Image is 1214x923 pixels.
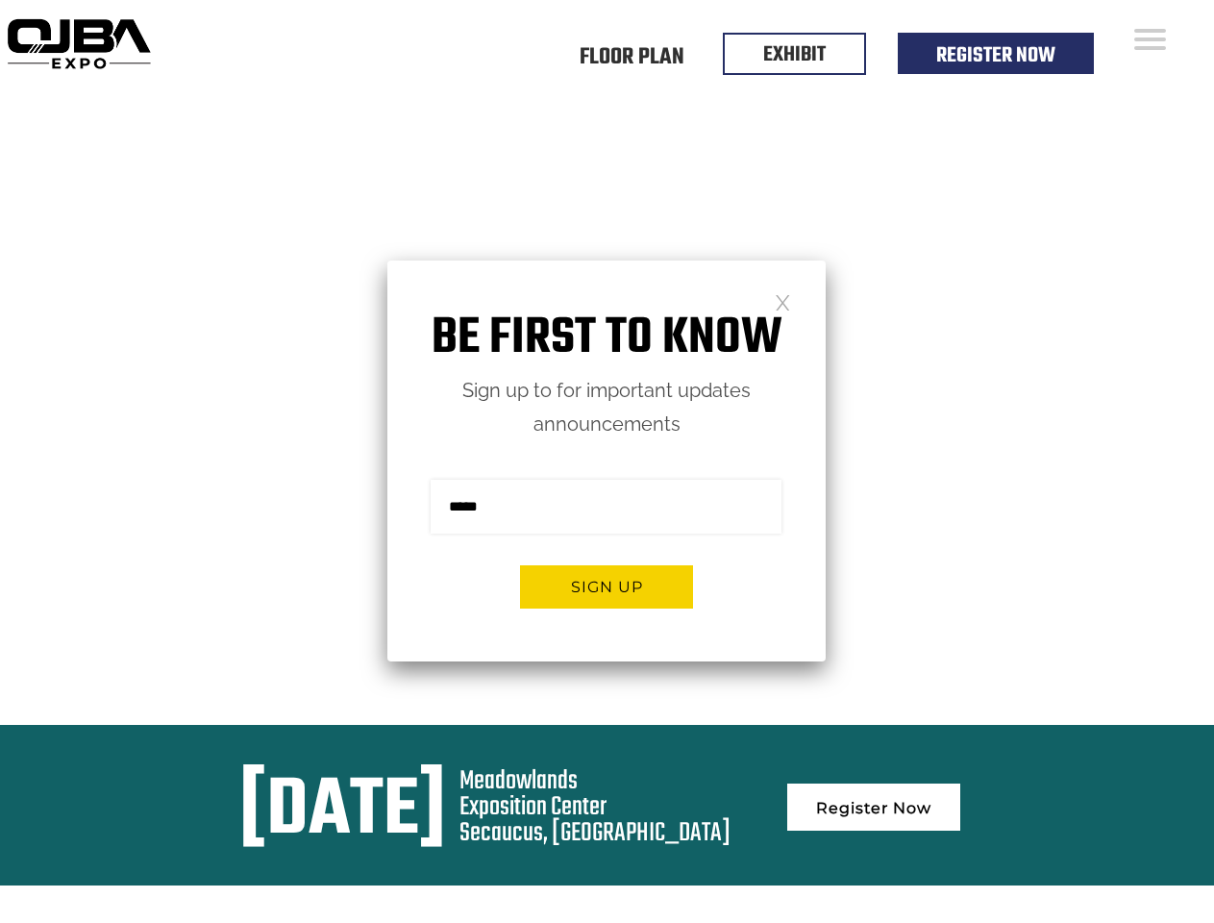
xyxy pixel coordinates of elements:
[520,565,693,609] button: Sign up
[763,38,826,71] a: EXHIBIT
[387,309,826,369] h1: Be first to know
[459,768,731,846] div: Meadowlands Exposition Center Secaucus, [GEOGRAPHIC_DATA]
[387,374,826,441] p: Sign up to for important updates announcements
[775,293,791,310] a: Close
[787,784,960,831] a: Register Now
[936,39,1055,72] a: Register Now
[239,768,446,857] div: [DATE]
